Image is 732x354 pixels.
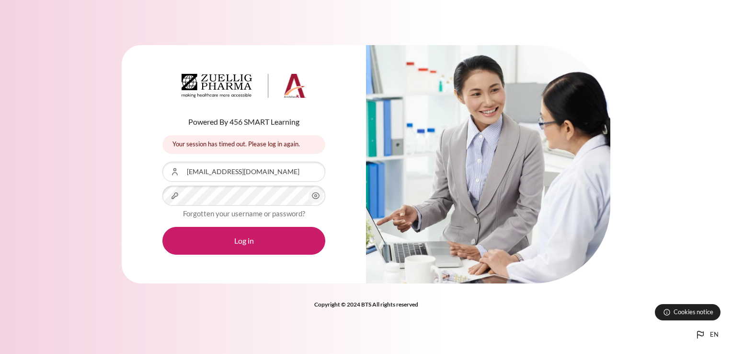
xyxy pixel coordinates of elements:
span: en [710,330,719,340]
p: Powered By 456 SMART Learning [162,116,325,128]
a: Architeck [182,74,306,102]
button: Languages [691,325,722,344]
span: Cookies notice [674,307,713,317]
button: Cookies notice [655,304,721,320]
button: Log in [162,227,325,255]
div: Your session has timed out. Please log in again. [162,135,325,154]
a: Forgotten your username or password? [183,209,305,218]
img: Architeck [182,74,306,98]
strong: Copyright © 2024 BTS All rights reserved [314,301,418,308]
input: Username or Email Address [162,162,325,182]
